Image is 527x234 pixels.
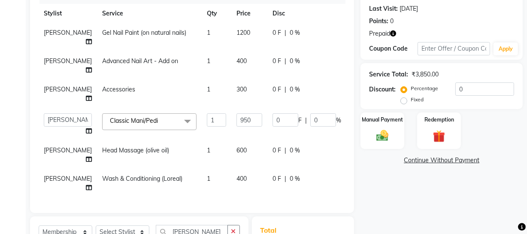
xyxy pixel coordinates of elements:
[267,4,346,23] th: Disc
[207,85,210,93] span: 1
[236,57,247,65] span: 400
[362,116,403,124] label: Manual Payment
[102,146,169,154] span: Head Massage (olive oil)
[290,146,300,155] span: 0 %
[102,85,135,93] span: Accessories
[290,174,300,183] span: 0 %
[298,116,302,125] span: F
[412,70,439,79] div: ₹3,850.00
[290,28,300,37] span: 0 %
[44,29,92,36] span: [PERSON_NAME]
[418,42,490,55] input: Enter Offer / Coupon Code
[44,85,92,93] span: [PERSON_NAME]
[400,4,418,13] div: [DATE]
[369,44,418,53] div: Coupon Code
[369,29,390,38] span: Prepaid
[411,96,424,103] label: Fixed
[369,85,396,94] div: Discount:
[273,174,281,183] span: 0 F
[336,116,341,125] span: %
[411,85,438,92] label: Percentage
[236,146,247,154] span: 600
[44,146,92,154] span: [PERSON_NAME]
[369,4,398,13] div: Last Visit:
[369,70,408,79] div: Service Total:
[273,146,281,155] span: 0 F
[102,175,182,182] span: Wash & Conditioning (Loreal)
[494,43,518,55] button: Apply
[373,129,392,143] img: _cash.svg
[285,146,286,155] span: |
[290,85,300,94] span: 0 %
[207,57,210,65] span: 1
[231,4,267,23] th: Price
[362,156,521,165] a: Continue Without Payment
[285,85,286,94] span: |
[236,175,247,182] span: 400
[285,28,286,37] span: |
[202,4,231,23] th: Qty
[97,4,202,23] th: Service
[285,174,286,183] span: |
[44,175,92,182] span: [PERSON_NAME]
[236,85,247,93] span: 300
[285,57,286,66] span: |
[369,17,388,26] div: Points:
[236,29,250,36] span: 1200
[39,4,97,23] th: Stylist
[44,57,92,65] span: [PERSON_NAME]
[305,116,307,125] span: |
[273,28,281,37] span: 0 F
[158,117,162,125] a: x
[102,57,178,65] span: Advanced Nail Art - Add on
[102,29,186,36] span: Gel Nail Paint (on natural nails)
[424,116,454,124] label: Redemption
[429,129,449,144] img: _gift.svg
[207,175,210,182] span: 1
[207,146,210,154] span: 1
[390,17,394,26] div: 0
[290,57,300,66] span: 0 %
[110,117,158,125] span: Classic Mani/Pedi
[273,57,281,66] span: 0 F
[273,85,281,94] span: 0 F
[207,29,210,36] span: 1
